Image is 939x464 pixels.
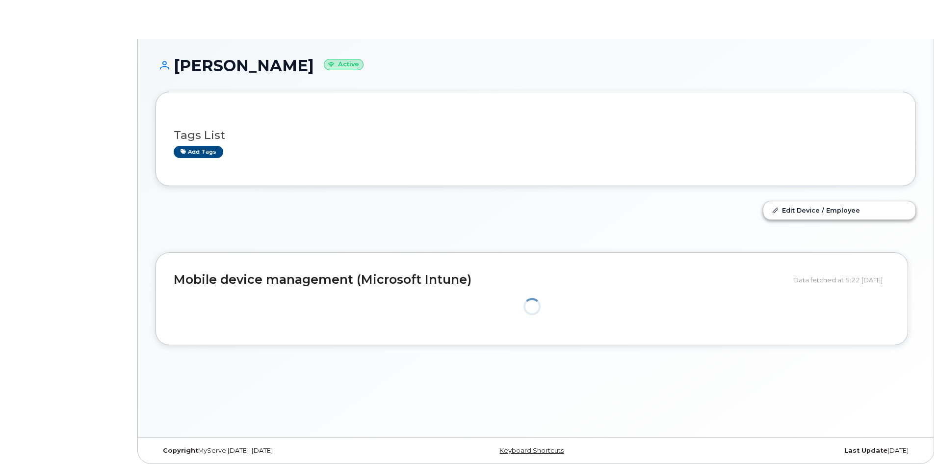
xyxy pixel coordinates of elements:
h2: Mobile device management (Microsoft Intune) [174,273,786,287]
strong: Copyright [163,447,198,454]
small: Active [324,59,364,70]
a: Keyboard Shortcuts [499,447,564,454]
a: Add tags [174,146,223,158]
div: Data fetched at 5:22 [DATE] [793,271,890,289]
div: MyServe [DATE]–[DATE] [156,447,409,455]
a: Edit Device / Employee [763,201,915,219]
div: [DATE] [662,447,916,455]
h1: [PERSON_NAME] [156,57,916,74]
strong: Last Update [844,447,887,454]
h3: Tags List [174,129,898,141]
